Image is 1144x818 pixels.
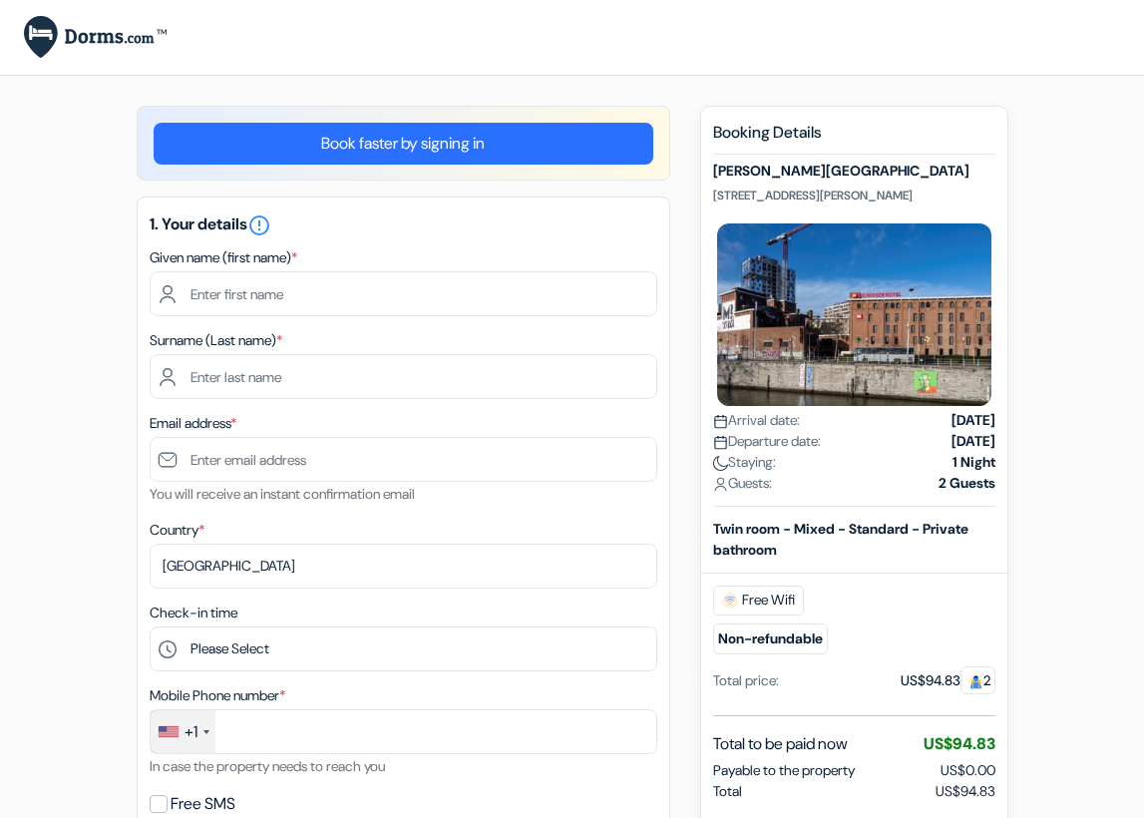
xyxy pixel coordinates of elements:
[713,414,728,429] img: calendar.svg
[247,213,271,234] a: error_outline
[150,685,285,706] label: Mobile Phone number
[150,213,657,237] h5: 1. Your details
[924,733,995,754] span: US$94.83
[154,123,653,165] a: Book faster by signing in
[901,670,995,691] div: US$94.83
[151,710,215,753] div: United States: +1
[150,330,282,351] label: Surname (Last name)
[247,213,271,237] i: error_outline
[713,456,728,471] img: moon.svg
[713,732,848,756] span: Total to be paid now
[150,354,657,399] input: Enter last name
[713,188,995,204] p: [STREET_ADDRESS][PERSON_NAME]
[171,790,235,818] label: Free SMS
[150,413,236,434] label: Email address
[713,410,800,431] span: Arrival date:
[936,781,995,802] span: US$94.83
[150,757,385,775] small: In case the property needs to reach you
[713,586,804,615] span: Free Wifi
[722,593,738,609] img: free_wifi.svg
[713,520,968,559] b: Twin room - Mixed - Standard - Private bathroom
[150,247,297,268] label: Given name (first name)
[713,477,728,492] img: user_icon.svg
[713,123,995,155] h5: Booking Details
[713,781,742,802] span: Total
[713,452,776,473] span: Staying:
[953,452,995,473] strong: 1 Night
[713,623,828,654] small: Non-refundable
[952,431,995,452] strong: [DATE]
[713,670,779,691] div: Total price:
[24,16,167,59] img: Dorms.com
[960,666,995,694] span: 2
[968,674,983,689] img: guest.svg
[713,473,772,494] span: Guests:
[150,520,204,541] label: Country
[185,720,197,744] div: +1
[952,410,995,431] strong: [DATE]
[713,163,995,180] h5: [PERSON_NAME][GEOGRAPHIC_DATA]
[713,435,728,450] img: calendar.svg
[150,603,237,623] label: Check-in time
[713,431,821,452] span: Departure date:
[939,473,995,494] strong: 2 Guests
[713,760,855,781] span: Payable to the property
[150,271,657,316] input: Enter first name
[150,485,415,503] small: You will receive an instant confirmation email
[941,761,995,779] span: US$0.00
[150,437,657,482] input: Enter email address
